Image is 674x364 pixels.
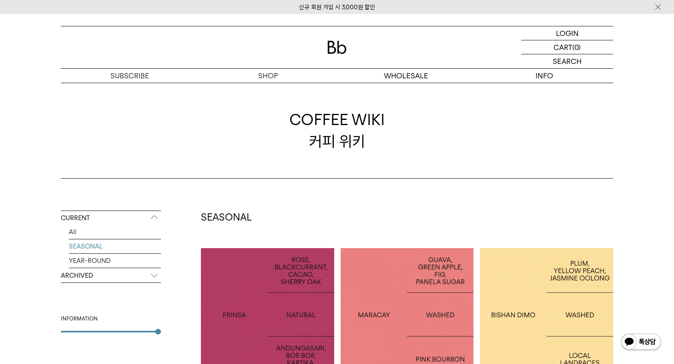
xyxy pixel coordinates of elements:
[553,54,582,68] p: SEARCH
[327,41,347,54] img: 로고
[69,239,161,253] a: SEASONAL
[337,69,475,83] p: WHOLESALE
[61,69,199,83] a: SUBSCRIBE
[61,269,161,283] p: ARCHIVED
[289,109,385,151] div: 커피 위키
[620,333,662,352] img: 카카오톡 채널 1:1 채팅 버튼
[475,69,613,83] p: INFO
[199,69,337,83] a: SHOP
[289,109,385,130] span: COFFEE WIKI
[521,26,613,40] a: LOGIN
[572,40,581,54] p: (0)
[201,211,613,224] h2: SEASONAL
[61,211,161,225] p: CURRENT
[69,254,161,268] a: YEAR-ROUND
[69,225,161,239] a: All
[556,26,579,40] p: LOGIN
[61,315,161,323] div: INFORMATION
[299,4,375,11] a: 신규 회원 가입 시 3,000원 할인
[521,40,613,54] a: CART (0)
[554,40,572,54] p: CART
